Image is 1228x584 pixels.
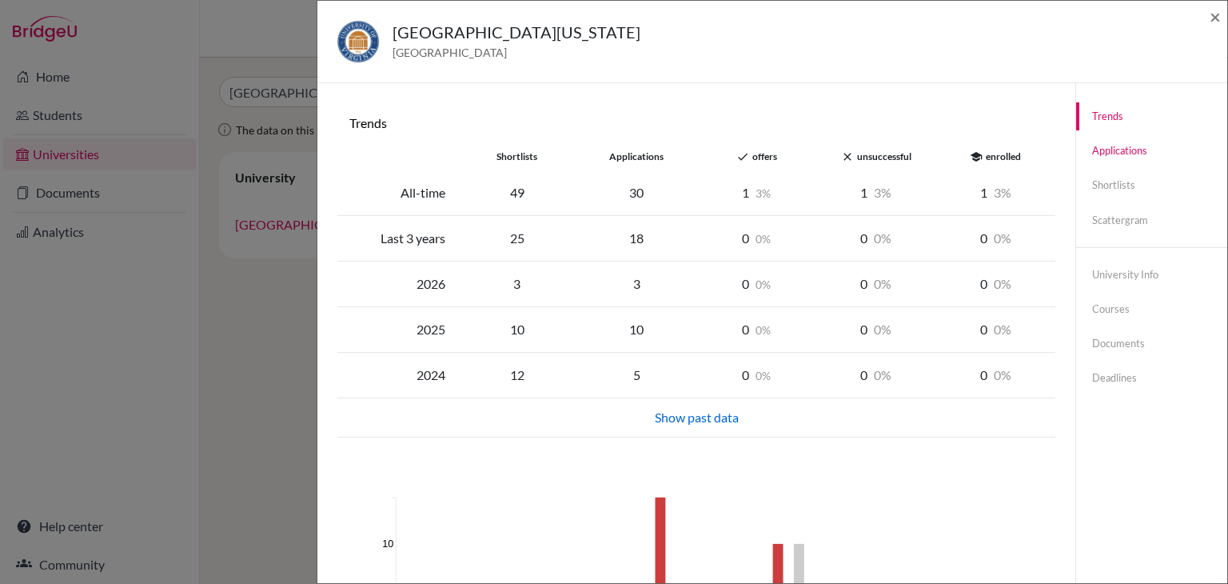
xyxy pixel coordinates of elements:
div: 3 [457,274,577,294]
span: × [1210,5,1221,28]
span: 0 [756,369,771,382]
span: 0 [756,323,771,337]
span: 0 [994,276,1011,291]
a: Deadlines [1076,364,1227,392]
a: University info [1076,261,1227,289]
span: [GEOGRAPHIC_DATA] [393,44,640,61]
div: 0 [696,229,816,248]
img: us_vir_qaxqzhv_.jpeg [337,20,380,63]
div: 10 [576,320,696,339]
div: 0 [696,320,816,339]
div: 25 [457,229,577,248]
div: 0 [696,366,816,385]
span: 0 [874,230,891,246]
div: 5 [576,366,696,385]
div: 12 [457,366,577,385]
div: Last 3 years [337,229,457,248]
div: 0 [936,320,1056,339]
span: enrolled [986,150,1021,162]
div: 1 [816,183,936,202]
span: 3 [994,185,1011,200]
i: done [736,150,749,163]
h6: Trends [349,115,1043,130]
div: 0 [816,274,936,294]
text: 10 [382,539,393,550]
span: 0 [756,232,771,246]
div: 3 [576,274,696,294]
div: applications [576,150,696,164]
span: 0 [756,278,771,291]
div: shortlists [457,150,577,164]
span: 3 [756,186,771,200]
i: school [970,150,983,163]
span: unsuccessful [857,150,911,162]
div: 0 [816,229,936,248]
div: 2024 [337,366,457,385]
div: 1 [696,183,816,202]
div: Show past data [347,408,1046,427]
h5: [GEOGRAPHIC_DATA][US_STATE] [393,20,640,44]
span: offers [752,150,777,162]
i: close [841,150,854,163]
div: 30 [576,183,696,202]
div: 2025 [337,320,457,339]
span: 0 [874,276,891,291]
a: Documents [1076,330,1227,358]
span: 0 [994,367,1011,382]
a: Shortlists [1076,171,1227,199]
div: 2026 [337,274,457,294]
div: 0 [816,320,936,339]
span: 0 [874,367,891,382]
a: Applications [1076,137,1227,165]
a: Courses [1076,295,1227,323]
div: 49 [457,183,577,202]
div: All-time [337,183,457,202]
div: 0 [936,366,1056,385]
a: Scattergram [1076,206,1227,234]
span: 0 [874,322,891,337]
div: 0 [816,366,936,385]
div: 18 [576,229,696,248]
button: Close [1210,7,1221,26]
span: 0 [994,230,1011,246]
div: 10 [457,320,577,339]
div: 0 [936,229,1056,248]
div: 1 [936,183,1056,202]
a: Trends [1076,102,1227,130]
span: 3 [874,185,891,200]
div: 0 [936,274,1056,294]
div: 0 [696,274,816,294]
span: 0 [994,322,1011,337]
